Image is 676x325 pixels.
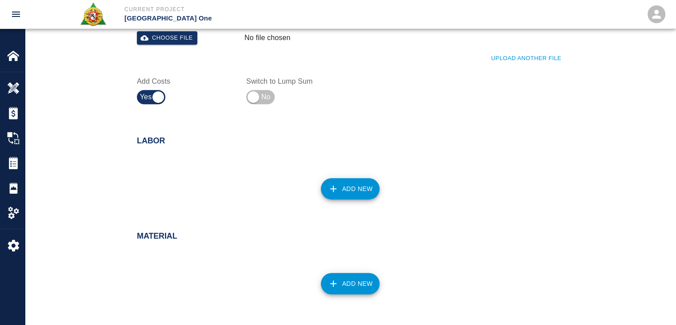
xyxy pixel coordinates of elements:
img: Roger & Sons Concrete [80,2,107,27]
p: Current Project [124,5,386,13]
h2: Material [137,232,564,241]
p: [GEOGRAPHIC_DATA] One [124,13,386,24]
button: Add New [321,178,380,199]
button: Upload Another File [489,52,564,65]
p: No file chosen [244,32,291,43]
button: open drawer [5,4,27,25]
label: Add Costs [137,76,236,86]
label: Switch to Lump Sum [246,76,345,86]
button: Choose file [137,31,197,45]
h2: Labor [137,136,564,146]
iframe: Chat Widget [632,282,676,325]
button: Add New [321,273,380,294]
